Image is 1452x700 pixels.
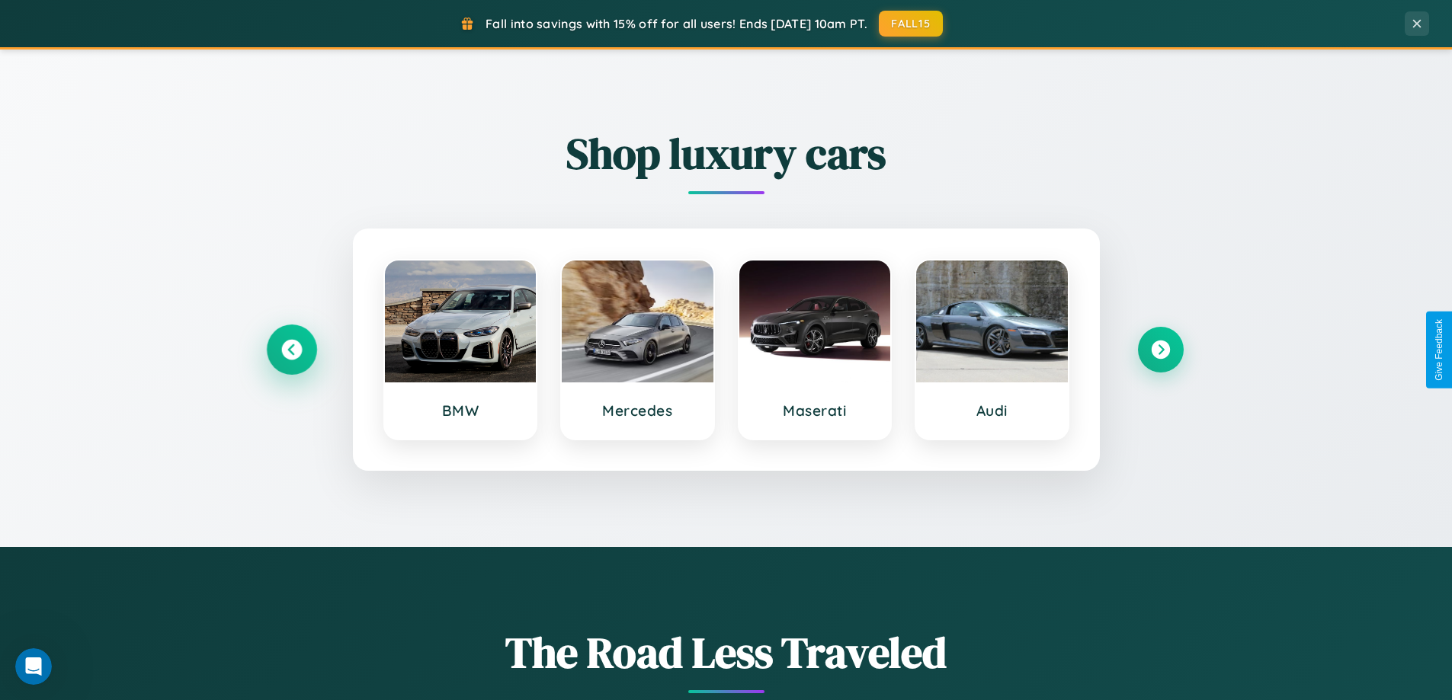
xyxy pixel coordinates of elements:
[1434,319,1444,381] div: Give Feedback
[269,623,1184,682] h1: The Road Less Traveled
[879,11,943,37] button: FALL15
[15,648,52,685] iframe: Intercom live chat
[755,401,876,420] h3: Maserati
[931,401,1053,420] h3: Audi
[400,401,521,420] h3: BMW
[577,401,698,420] h3: Mercedes
[486,16,867,31] span: Fall into savings with 15% off for all users! Ends [DATE] 10am PT.
[269,124,1184,183] h2: Shop luxury cars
